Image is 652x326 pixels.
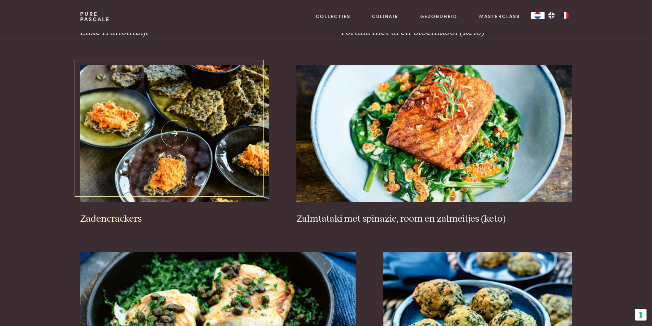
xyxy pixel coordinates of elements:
[531,12,545,19] div: Language
[420,13,457,20] a: Gezondheid
[296,65,572,225] a: Zalmtataki met spinazie, room en zalmeitjes (keto) Zalmtataki met spinazie, room en zalmeitjes (k...
[296,213,572,225] h3: Zalmtataki met spinazie, room en zalmeitjes (keto)
[316,13,350,20] a: Collecties
[545,12,572,19] ul: Language list
[545,12,558,19] a: EN
[531,12,545,19] a: NL
[80,65,269,225] a: Zadencrackers Zadencrackers
[296,65,572,202] img: Zalmtataki met spinazie, room en zalmeitjes (keto)
[80,213,269,225] h3: Zadencrackers
[80,65,269,202] img: Zadencrackers
[531,12,572,19] aside: Language selected: Nederlands
[635,309,647,321] button: Uw voorkeuren voor toestemming voor trackingtechnologieën
[479,13,520,20] a: Masterclass
[80,11,110,22] a: PurePascale
[372,13,398,20] a: Culinair
[558,12,572,19] a: FR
